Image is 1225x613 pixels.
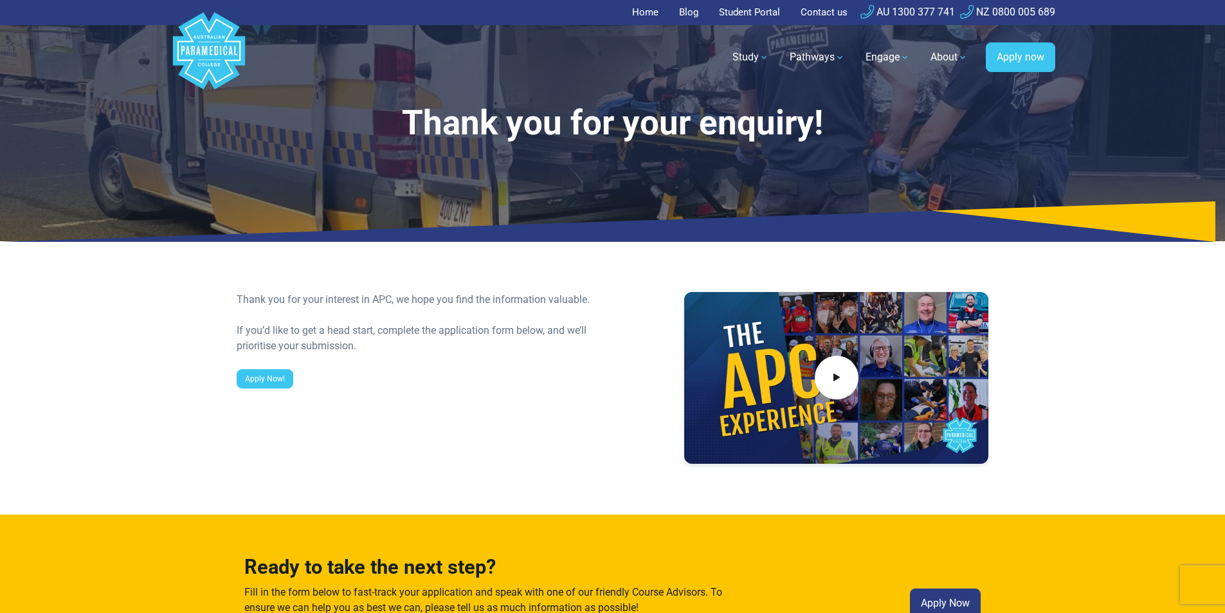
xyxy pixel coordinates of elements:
[237,103,989,143] h1: Thank you for your enquiry!
[858,39,918,75] a: Engage
[237,369,293,389] a: Apply Now!
[986,42,1055,72] a: Apply now
[237,292,605,307] div: Thank you for your interest in APC, we hope you find the information valuable.
[725,39,777,75] a: Study
[960,6,1055,18] a: NZ 0800 005 689
[170,25,248,90] a: Australian Paramedical College
[237,323,605,354] div: If you’d like to get a head start, complete the application form below, and we’ll prioritise your...
[923,39,975,75] a: About
[782,39,853,75] a: Pathways
[244,556,730,580] h3: Ready to take the next step?
[860,6,955,18] a: AU 1300 377 741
